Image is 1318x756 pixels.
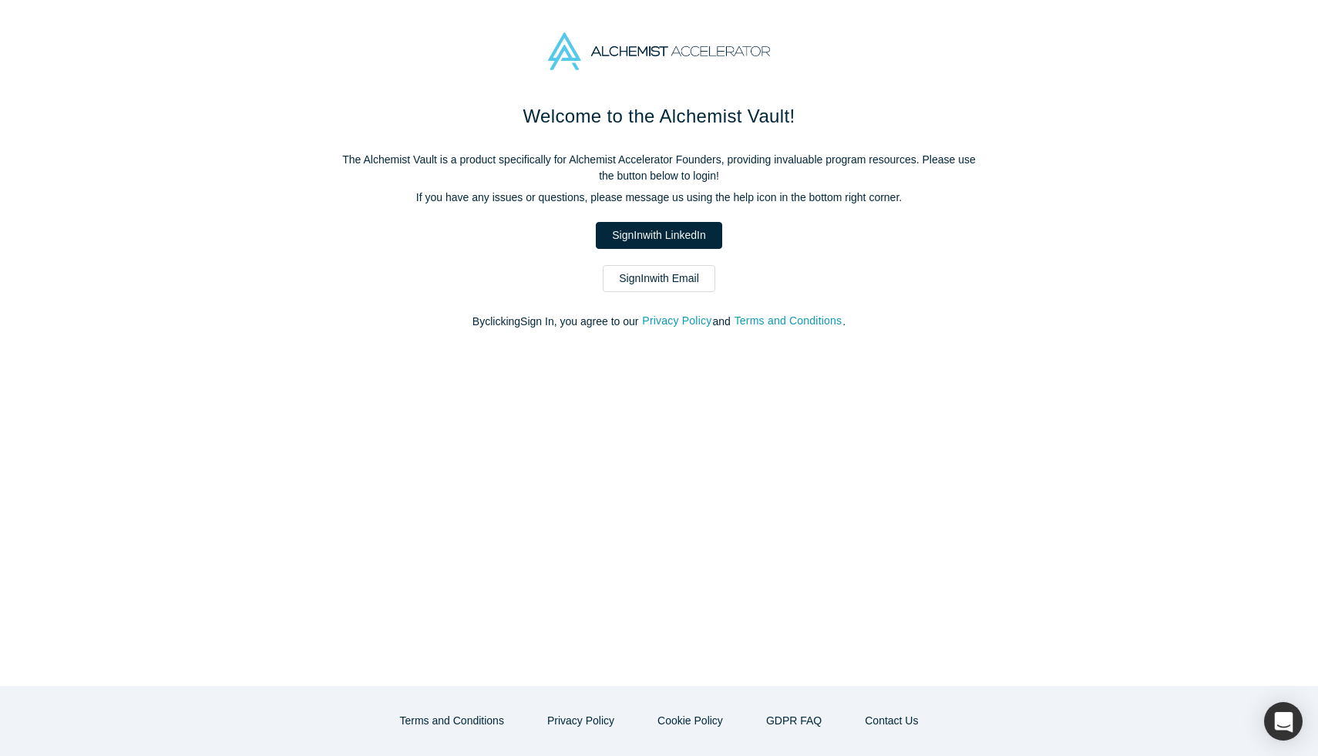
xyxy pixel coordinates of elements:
button: Terms and Conditions [384,707,520,734]
a: SignInwith Email [603,265,715,292]
p: The Alchemist Vault is a product specifically for Alchemist Accelerator Founders, providing inval... [335,152,983,184]
h1: Welcome to the Alchemist Vault! [335,102,983,130]
button: Terms and Conditions [734,312,843,330]
a: GDPR FAQ [750,707,838,734]
p: If you have any issues or questions, please message us using the help icon in the bottom right co... [335,190,983,206]
button: Contact Us [849,707,934,734]
button: Privacy Policy [531,707,630,734]
img: Alchemist Accelerator Logo [548,32,770,70]
button: Privacy Policy [641,312,712,330]
button: Cookie Policy [641,707,739,734]
p: By clicking Sign In , you agree to our and . [335,314,983,330]
a: SignInwith LinkedIn [596,222,721,249]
